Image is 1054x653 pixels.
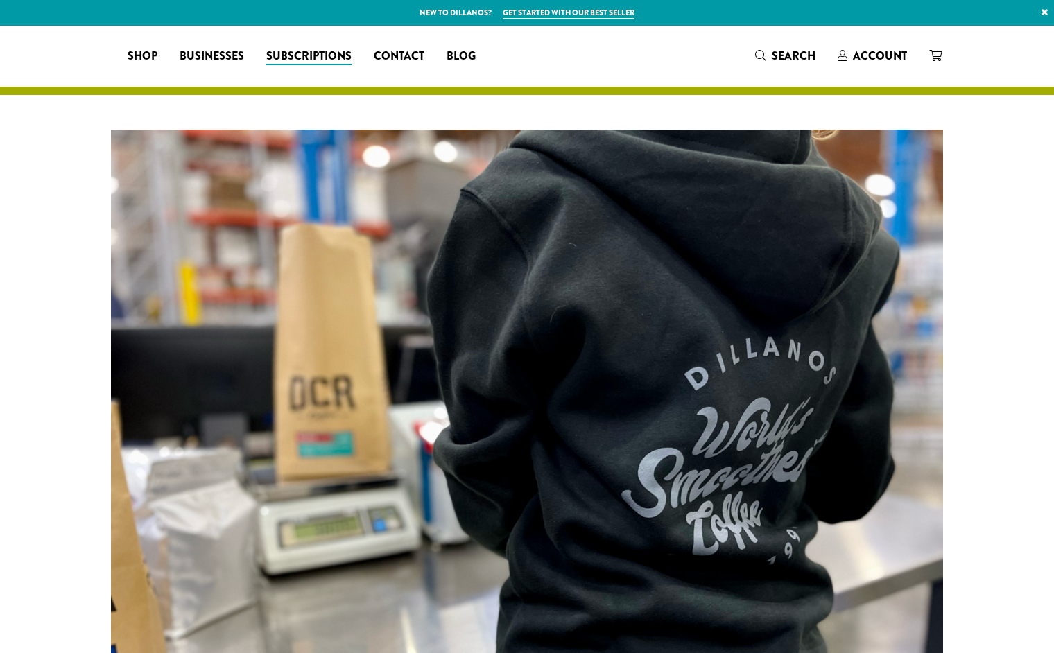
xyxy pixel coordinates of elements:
[447,48,476,65] span: Blog
[744,44,827,67] a: Search
[503,7,634,19] a: Get started with our best seller
[128,48,157,65] span: Shop
[266,48,352,65] span: Subscriptions
[374,48,424,65] span: Contact
[772,48,815,64] span: Search
[853,48,907,64] span: Account
[116,45,169,67] a: Shop
[180,48,244,65] span: Businesses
